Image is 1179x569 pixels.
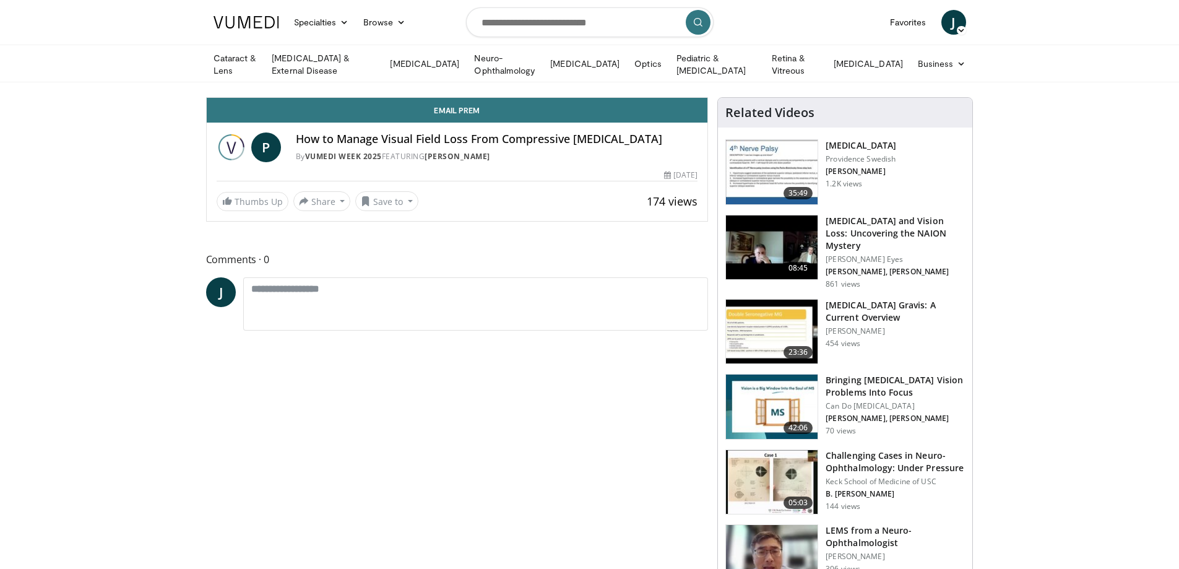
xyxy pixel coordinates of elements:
a: Thumbs Up [217,192,288,211]
a: [MEDICAL_DATA] [826,51,910,76]
p: Keck School of Medicine of USC [826,477,965,487]
a: P [251,132,281,162]
p: B. [PERSON_NAME] [826,489,965,499]
span: 05:03 [784,497,813,509]
a: J [206,277,236,307]
a: [MEDICAL_DATA] & External Disease [264,52,382,77]
a: 08:45 [MEDICAL_DATA] and Vision Loss: Uncovering the NAION Mystery [PERSON_NAME] Eyes [PERSON_NAM... [725,215,965,289]
p: 70 views [826,426,856,436]
h3: [MEDICAL_DATA] Gravis: A Current Overview [826,299,965,324]
img: bcc38a7c-8a22-4011-95cd-d7ac30e009eb.150x105_q85_crop-smart_upscale.jpg [726,375,818,439]
img: VuMedi Logo [214,16,279,28]
h4: How to Manage Visual Field Loss From Compressive [MEDICAL_DATA] [296,132,698,146]
a: Specialties [287,10,356,35]
button: Share [293,191,351,211]
a: Pediatric & [MEDICAL_DATA] [669,52,764,77]
p: 454 views [826,339,860,349]
a: Business [910,51,974,76]
button: Save to [355,191,418,211]
h3: LEMS from a Neuro-Ophthalmologist [826,524,965,549]
div: [DATE] [664,170,697,181]
a: Vumedi Week 2025 [305,151,382,162]
a: Favorites [883,10,934,35]
img: befedb23-9f31-4837-b824-e3399f582dab.150x105_q85_crop-smart_upscale.jpg [726,450,818,515]
img: f4c4af03-ca5d-47ef-b42d-70f5528b5c5c.150x105_q85_crop-smart_upscale.jpg [726,215,818,280]
p: [PERSON_NAME], [PERSON_NAME] [826,267,965,277]
p: [PERSON_NAME], [PERSON_NAME] [826,414,965,423]
a: [PERSON_NAME] [425,151,490,162]
span: 35:49 [784,187,813,199]
input: Search topics, interventions [466,7,714,37]
p: 861 views [826,279,860,289]
h3: [MEDICAL_DATA] [826,139,896,152]
a: Email Prem [207,98,708,123]
a: 42:06 Bringing [MEDICAL_DATA] Vision Problems Into Focus Can Do [MEDICAL_DATA] [PERSON_NAME], [PE... [725,374,965,440]
p: Providence Swedish [826,154,896,164]
p: [PERSON_NAME] [826,167,896,176]
p: [PERSON_NAME] [826,326,965,336]
div: By FEATURING [296,151,698,162]
a: Retina & Vitreous [764,52,826,77]
span: 08:45 [784,262,813,274]
a: 23:36 [MEDICAL_DATA] Gravis: A Current Overview [PERSON_NAME] 454 views [725,299,965,365]
span: 23:36 [784,346,813,358]
h3: Challenging Cases in Neuro- Ophthalmology: Under Pressure [826,450,965,474]
span: 174 views [647,194,697,209]
a: [MEDICAL_DATA] [382,51,467,76]
span: 42:06 [784,422,813,434]
p: [PERSON_NAME] Eyes [826,254,965,264]
a: 35:49 [MEDICAL_DATA] Providence Swedish [PERSON_NAME] 1.2K views [725,139,965,205]
span: Comments 0 [206,251,709,267]
img: 0e5b09ff-ab95-416c-aeae-f68bcf47d7bd.150x105_q85_crop-smart_upscale.jpg [726,140,818,204]
h3: Bringing [MEDICAL_DATA] Vision Problems Into Focus [826,374,965,399]
a: [MEDICAL_DATA] [543,51,627,76]
a: Cataract & Lens [206,52,265,77]
a: J [941,10,966,35]
a: 05:03 Challenging Cases in Neuro- Ophthalmology: Under Pressure Keck School of Medicine of USC B.... [725,450,965,515]
h4: Related Videos [725,105,814,120]
p: 144 views [826,502,860,511]
a: Neuro-Ophthalmology [467,52,543,77]
img: Vumedi Week 2025 [217,132,246,162]
img: 1850415f-643d-4f8a-8931-68732fb02e4b.150x105_q85_crop-smart_upscale.jpg [726,300,818,364]
p: Can Do [MEDICAL_DATA] [826,401,965,411]
a: Optics [627,51,668,76]
p: [PERSON_NAME] [826,552,965,562]
a: Browse [356,10,413,35]
h3: [MEDICAL_DATA] and Vision Loss: Uncovering the NAION Mystery [826,215,965,252]
p: 1.2K views [826,179,862,189]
